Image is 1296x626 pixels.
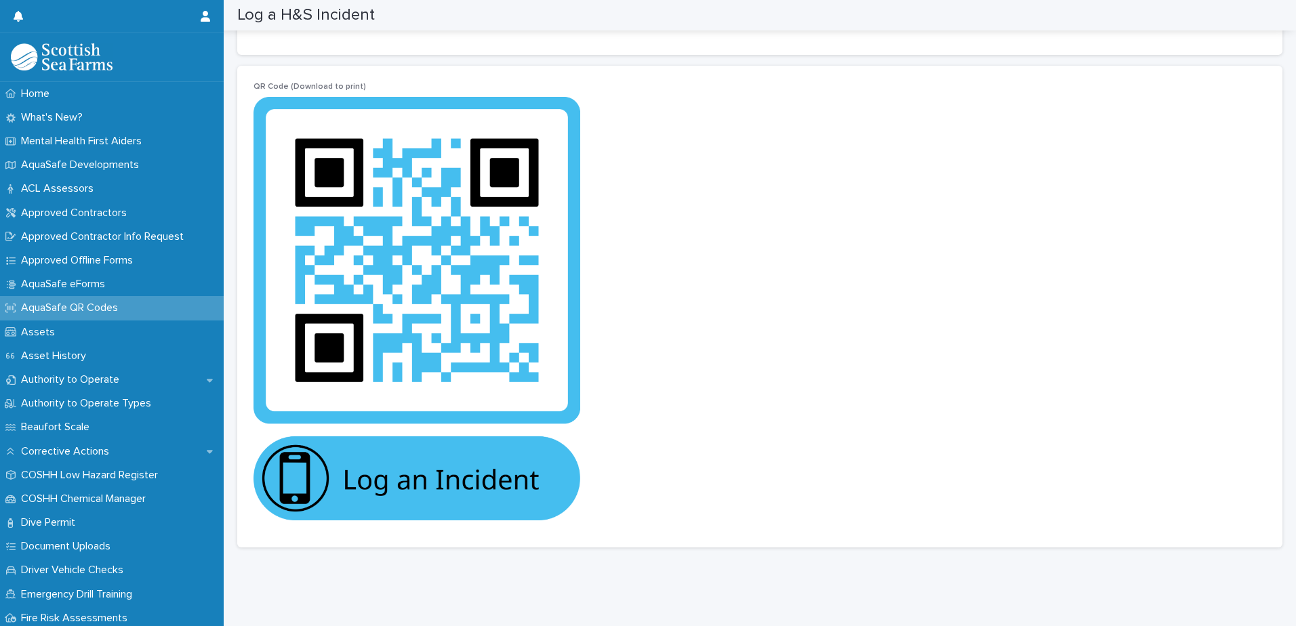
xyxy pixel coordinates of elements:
p: AquaSafe eForms [16,278,116,291]
p: AquaSafe Developments [16,159,150,171]
p: COSHH Low Hazard Register [16,469,169,482]
p: Mental Health First Aiders [16,135,153,148]
span: QR Code (Download to print) [254,83,366,91]
p: ACL Assessors [16,182,104,195]
p: Dive Permit [16,516,86,529]
p: Emergency Drill Training [16,588,143,601]
p: Driver Vehicle Checks [16,564,134,577]
p: Asset History [16,350,97,362]
p: Beaufort Scale [16,421,100,434]
p: Approved Contractor Info Request [16,230,195,243]
p: Approved Contractors [16,207,138,220]
p: What's New? [16,111,94,124]
p: Authority to Operate [16,373,130,386]
p: Home [16,87,60,100]
p: Authority to Operate Types [16,397,162,410]
p: COSHH Chemical Manager [16,493,157,505]
p: Approved Offline Forms [16,254,144,267]
p: AquaSafe QR Codes [16,301,129,314]
p: Fire Risk Assessments [16,612,138,625]
img: 2RNBnuLgeygqDyRwDyBLJvdqHth5S52GVD96xWVZ3pc [254,97,580,520]
p: Corrective Actions [16,445,120,458]
p: Document Uploads [16,540,121,553]
img: bPIBxiqnSb2ggTQWdOVV [11,43,113,70]
p: Assets [16,326,66,339]
h2: Log a H&S Incident [237,5,375,25]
